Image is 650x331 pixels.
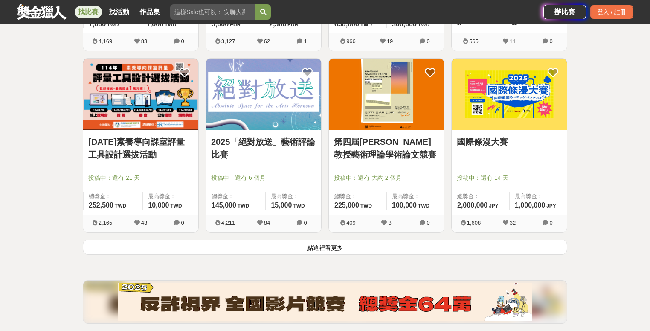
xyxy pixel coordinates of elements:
img: Cover Image [452,59,567,130]
span: 總獎金： [89,192,137,201]
span: 4,211 [221,220,235,226]
img: Cover Image [206,59,321,130]
span: TWD [165,22,176,28]
a: 2025「絕對放送」藝術評論比賽 [211,135,316,161]
span: TWD [418,203,429,209]
span: 1,608 [467,220,481,226]
span: 0 [304,220,307,226]
a: [DATE]素養導向課室評量工具設計選拔活動 [88,135,193,161]
a: 辦比賽 [543,5,586,19]
span: 2,000,000 [457,202,487,209]
span: 5,000 [212,21,229,28]
span: -- [512,21,517,28]
span: 11 [510,38,516,44]
span: 32 [510,220,516,226]
span: 投稿中：還有 大約 2 個月 [334,173,439,182]
span: 43 [141,220,147,226]
a: 找比賽 [75,6,102,18]
span: TWD [238,203,249,209]
span: 最高獎金： [515,192,562,201]
span: 0 [427,38,429,44]
span: JPY [546,203,556,209]
div: 登入 / 註冊 [590,5,633,19]
button: 點這裡看更多 [83,240,567,255]
span: 1 [304,38,307,44]
span: 966 [346,38,356,44]
span: 1,000 [146,21,163,28]
span: JPY [489,203,499,209]
a: 找活動 [105,6,133,18]
a: 第四屆[PERSON_NAME]教授藝術理論學術論文競賽 [334,135,439,161]
img: Cover Image [83,59,198,130]
span: TWD [360,22,372,28]
span: 252,500 [89,202,113,209]
span: 0 [549,38,552,44]
img: Cover Image [329,59,444,130]
span: TWD [293,203,305,209]
span: 總獎金： [457,192,504,201]
span: TWD [360,203,372,209]
span: 0 [181,220,184,226]
span: 650,000 [334,21,359,28]
span: 225,000 [334,202,359,209]
span: 投稿中：還有 14 天 [457,173,562,182]
img: b4b43df0-ce9d-4ec9-9998-1f8643ec197e.png [118,283,532,321]
span: 投稿中：還有 21 天 [88,173,193,182]
span: 最高獎金： [271,192,316,201]
span: 0 [549,220,552,226]
span: 0 [181,38,184,44]
span: 83 [141,38,147,44]
span: 最高獎金： [392,192,439,201]
span: 2,165 [99,220,113,226]
span: 19 [387,38,393,44]
span: 4,169 [99,38,113,44]
a: 國際條漫大賽 [457,135,562,148]
span: 62 [264,38,270,44]
span: 2,500 [269,21,286,28]
span: 最高獎金： [148,192,193,201]
span: EUR [287,22,298,28]
span: 15,000 [271,202,292,209]
span: 100,000 [392,202,417,209]
span: 8 [388,220,391,226]
span: 1,000 [89,21,106,28]
input: 這樣Sale也可以： 安聯人壽創意銷售法募集 [170,4,255,20]
span: 總獎金： [334,192,381,201]
span: 投稿中：還有 6 個月 [211,173,316,182]
span: 總獎金： [212,192,260,201]
span: TWD [170,203,182,209]
span: 3,127 [221,38,235,44]
a: 作品集 [136,6,163,18]
span: 145,000 [212,202,236,209]
span: TWD [115,203,126,209]
span: 409 [346,220,356,226]
span: 300,000 [392,21,417,28]
span: TWD [107,22,119,28]
span: 565 [469,38,479,44]
span: 0 [427,220,429,226]
span: 10,000 [148,202,169,209]
span: -- [457,21,462,28]
span: 1,000,000 [515,202,545,209]
span: EUR [230,22,241,28]
span: 84 [264,220,270,226]
span: TWD [418,22,429,28]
